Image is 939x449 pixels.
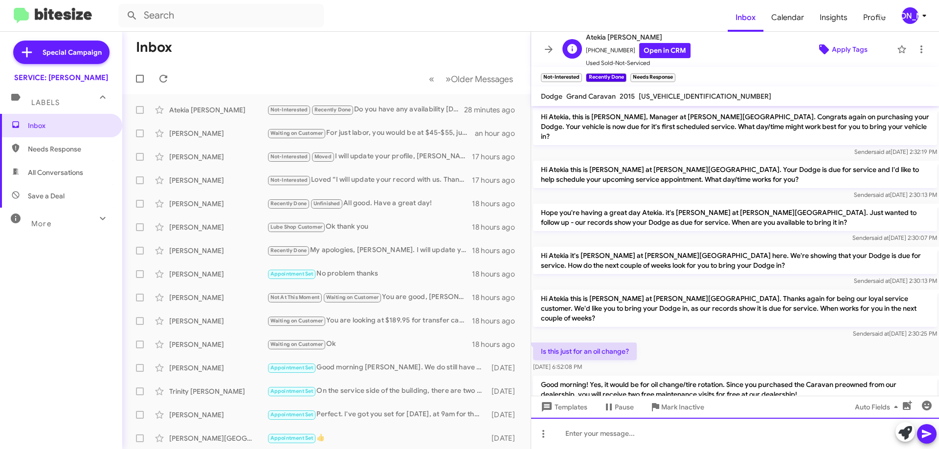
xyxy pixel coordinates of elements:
[270,247,307,254] span: Recently Done
[446,73,451,85] span: »
[169,316,267,326] div: [PERSON_NAME]
[326,294,379,300] span: Waiting on Customer
[169,293,267,302] div: [PERSON_NAME]
[464,105,523,115] div: 28 minutes ago
[854,277,937,284] span: Sender [DATE] 2:30:13 PM
[533,108,937,145] p: Hi Atekia, this is [PERSON_NAME], Manager at [PERSON_NAME][GEOGRAPHIC_DATA]. Congrats again on pu...
[852,234,937,241] span: Sender [DATE] 2:30:07 PM
[270,318,323,324] span: Waiting on Customer
[270,130,323,136] span: Waiting on Customer
[267,104,464,115] div: Do you have any availability [DATE] or 19th?
[472,246,523,256] div: 18 hours ago
[873,277,890,284] span: said at
[313,200,340,207] span: Unfinished
[267,292,472,303] div: You are good, [PERSON_NAME]. Your free factory maintenance visit does not even expire until March...
[267,198,472,209] div: All good. Have a great day!
[429,73,434,85] span: «
[533,247,937,274] p: Hi Atekia it's [PERSON_NAME] at [PERSON_NAME][GEOGRAPHIC_DATA] here. We're showing that your Dodg...
[586,58,691,68] span: Used Sold-Not-Serviced
[472,340,523,349] div: 18 hours ago
[472,293,523,302] div: 18 hours ago
[541,92,562,101] span: Dodge
[812,3,855,32] span: Insights
[763,3,812,32] a: Calendar
[451,74,513,85] span: Older Messages
[440,69,519,89] button: Next
[872,234,889,241] span: said at
[541,73,582,82] small: Not-Interested
[267,409,487,420] div: Perfect. I've got you set for [DATE], at 9am for that first of two free visits. Thank y'all and h...
[472,269,523,279] div: 18 hours ago
[620,92,635,101] span: 2015
[423,69,440,89] button: Previous
[267,362,487,373] div: Good morning [PERSON_NAME]. We do still have [DATE] 9am available for that free maintenance visit...
[472,152,523,162] div: 17 hours ago
[854,148,937,155] span: Sender [DATE] 2:32:19 PM
[855,398,902,416] span: Auto Fields
[487,386,523,396] div: [DATE]
[270,294,320,300] span: Not At This Moment
[847,398,910,416] button: Auto Fields
[169,105,267,115] div: Atekia [PERSON_NAME]
[566,92,616,101] span: Grand Caravan
[28,121,111,130] span: Inbox
[14,73,108,83] div: SERVICE: [PERSON_NAME]
[136,40,172,55] h1: Inbox
[853,330,937,337] span: Sender [DATE] 2:30:25 PM
[169,152,267,162] div: [PERSON_NAME]
[270,341,323,347] span: Waiting on Customer
[533,363,582,370] span: [DATE] 6:52:08 PM
[475,128,523,138] div: an hour ago
[270,177,308,183] span: Not-Interested
[270,435,313,441] span: Appointment Set
[267,315,472,326] div: You are looking at $189.95 for transfer case exchange and $299.95 for the transmission fluid exch...
[267,128,475,139] div: For just labor, you would be at $45-$55, just depending on if you did the tire rotation as well.
[169,386,267,396] div: Trinity [PERSON_NAME]
[586,73,626,82] small: Recently Done
[487,363,523,373] div: [DATE]
[267,151,472,162] div: I will update your profile, [PERSON_NAME]. Thank you for letting me know and have a wonderful res...
[539,398,587,416] span: Templates
[270,364,313,371] span: Appointment Set
[639,43,691,58] a: Open in CRM
[169,199,267,209] div: [PERSON_NAME]
[894,7,928,24] button: [PERSON_NAME]
[270,153,308,160] span: Not-Interested
[267,339,472,350] div: Ok
[169,363,267,373] div: [PERSON_NAME]
[169,246,267,256] div: [PERSON_NAME]
[267,221,472,233] div: Ok thank you
[28,168,83,177] span: All Conversations
[661,398,704,416] span: Mark Inactive
[267,174,472,186] div: Loved “I will update your record with us. Thank you [PERSON_NAME] and have a wonderful rest of yo...
[28,144,111,154] span: Needs Response
[472,175,523,185] div: 17 hours ago
[586,43,691,58] span: [PHONE_NUMBER]
[630,73,675,82] small: Needs Response
[487,410,523,420] div: [DATE]
[43,47,102,57] span: Special Campaign
[169,433,267,443] div: [PERSON_NAME][GEOGRAPHIC_DATA]
[270,200,307,207] span: Recently Done
[267,385,487,397] div: On the service side of the building, there are two large bay doors. You can just pull through the...
[728,3,763,32] a: Inbox
[533,204,937,231] p: Hope you're having a great day Atekia. it's [PERSON_NAME] at [PERSON_NAME][GEOGRAPHIC_DATA]. Just...
[533,161,937,188] p: Hi Atekia this is [PERSON_NAME] at [PERSON_NAME][GEOGRAPHIC_DATA]. Your Dodge is due for service ...
[169,222,267,232] div: [PERSON_NAME]
[472,222,523,232] div: 18 hours ago
[169,269,267,279] div: [PERSON_NAME]
[169,340,267,349] div: [PERSON_NAME]
[270,224,323,230] span: Lube Shop Customer
[615,398,634,416] span: Pause
[267,245,472,256] div: My apologies, [PERSON_NAME]. I will update your profile on here. Thank you for letting me know an...
[31,98,60,107] span: Labels
[13,41,110,64] a: Special Campaign
[533,376,937,403] p: Good morning! Yes, it would be for oil change/tire rotation. Since you purchased the Caravan preo...
[586,31,691,43] span: Atekia [PERSON_NAME]
[314,107,351,113] span: Recently Done
[792,41,892,58] button: Apply Tags
[169,128,267,138] div: [PERSON_NAME]
[270,388,313,394] span: Appointment Set
[533,342,637,360] p: Is this just for an oil change?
